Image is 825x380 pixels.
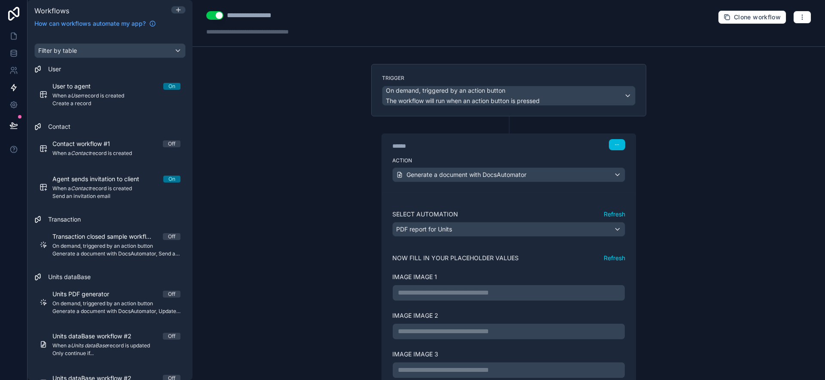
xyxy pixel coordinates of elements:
label: Image Image 3 [392,350,438,359]
label: Image Image 1 [392,273,437,281]
label: Select Automation [392,210,458,219]
label: Now fill in your placeholder values [392,254,519,262]
label: Trigger [382,75,636,82]
button: Generate a document with DocsAutomator [392,167,625,182]
label: Image Image 2 [392,311,438,320]
span: Generate a document with DocsAutomator [406,170,526,179]
button: PDF report for Units [392,222,625,237]
span: Clone workflow [734,13,781,21]
span: Workflows [34,6,69,15]
label: Action [392,157,625,164]
button: On demand, triggered by an action buttonThe workflow will run when an action button is pressed [382,86,636,106]
a: How can workflows automate my app? [31,19,159,28]
button: Clone workflow [718,10,786,24]
span: On demand, triggered by an action button [386,86,505,95]
button: Refresh [604,210,625,219]
button: Refresh [604,254,625,262]
span: The workflow will run when an action button is pressed [386,97,540,104]
span: How can workflows automate my app? [34,19,146,28]
span: PDF report for Units [396,225,452,234]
